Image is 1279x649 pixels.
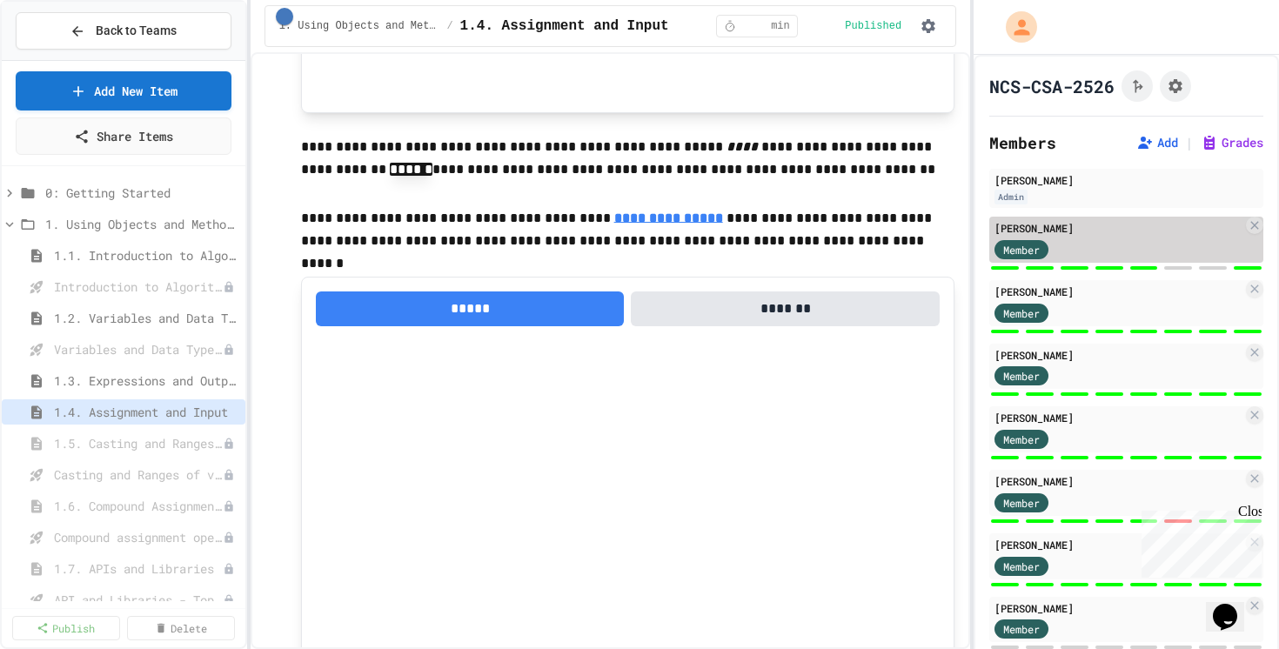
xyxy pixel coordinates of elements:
div: Chat with us now!Close [7,7,120,110]
div: [PERSON_NAME] [994,347,1242,363]
div: [PERSON_NAME] [994,600,1242,616]
span: Member [1003,495,1040,511]
div: Unpublished [223,500,235,512]
span: API and Libraries - Topic 1.7 [54,591,223,609]
h2: Members [989,130,1056,155]
span: 1.3. Expressions and Output [New] [54,371,238,390]
span: Compound assignment operators - Quiz [54,528,223,546]
div: Content is published and visible to students [845,19,908,33]
span: 1.1. Introduction to Algorithms, Programming, and Compilers [54,246,238,264]
h1: NCS-CSA-2526 [989,74,1115,98]
div: Unpublished [223,438,235,450]
span: 0: Getting Started [45,184,238,202]
span: Casting and Ranges of variables - Quiz [54,465,223,484]
span: 1. Using Objects and Methods [45,215,238,233]
div: Unpublished [223,532,235,544]
span: Published [845,19,901,33]
span: Member [1003,432,1040,447]
a: Publish [12,616,120,640]
div: [PERSON_NAME] [994,410,1242,425]
span: Introduction to Algorithms, Programming, and Compilers [54,278,223,296]
button: Assignment Settings [1160,70,1191,102]
div: [PERSON_NAME] [994,473,1242,489]
iframe: chat widget [1206,579,1262,632]
button: Click to see fork details [1122,70,1153,102]
span: Member [1003,242,1040,258]
span: / [446,19,452,33]
div: [PERSON_NAME] [994,172,1258,188]
span: 1.4. Assignment and Input [54,403,238,421]
div: Unpublished [223,594,235,606]
span: 1.6. Compound Assignment Operators [54,497,223,515]
span: Member [1003,305,1040,321]
div: Unpublished [223,563,235,575]
a: Add New Item [16,71,231,110]
button: Back to Teams [16,12,231,50]
span: Back to Teams [96,22,177,40]
span: Member [1003,368,1040,384]
span: 1.4. Assignment and Input [460,16,669,37]
div: [PERSON_NAME] [994,537,1242,552]
span: 1. Using Objects and Methods [279,19,440,33]
span: min [771,19,790,33]
span: Member [1003,621,1040,637]
button: Grades [1201,134,1263,151]
div: Unpublished [223,344,235,356]
iframe: chat widget [1135,504,1262,578]
span: | [1185,132,1194,153]
div: [PERSON_NAME] [994,220,1242,236]
span: Variables and Data Types - Quiz [54,340,223,358]
div: [PERSON_NAME] [994,284,1242,299]
div: Unpublished [223,281,235,293]
span: 1.5. Casting and Ranges of Values [54,434,223,452]
span: 1.7. APIs and Libraries [54,559,223,578]
span: Member [1003,559,1040,574]
a: Delete [127,616,235,640]
div: My Account [988,7,1041,47]
span: 1.2. Variables and Data Types [54,309,238,327]
div: Admin [994,190,1028,204]
div: Unpublished [223,469,235,481]
a: Share Items [16,117,231,155]
button: Add [1136,134,1178,151]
